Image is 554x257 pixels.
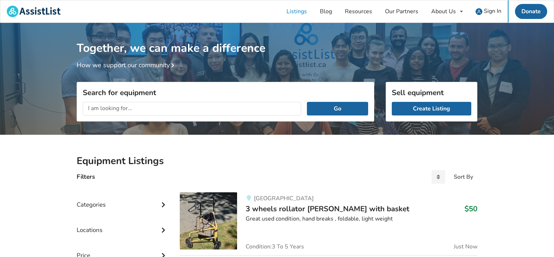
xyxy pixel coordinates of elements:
div: Locations [77,212,168,237]
span: 3 wheels rollator [PERSON_NAME] with basket [246,204,409,214]
img: user icon [476,8,482,15]
button: Go [307,102,368,115]
div: About Us [431,9,456,14]
a: mobility-3 wheels rollator walker with basket [GEOGRAPHIC_DATA]3 wheels rollator [PERSON_NAME] wi... [180,192,477,255]
h4: Filters [77,173,95,181]
h3: $50 [464,204,477,213]
a: Donate [515,4,547,19]
img: mobility-3 wheels rollator walker with basket [180,192,237,249]
span: [GEOGRAPHIC_DATA] [254,194,314,202]
a: user icon Sign In [469,0,508,23]
img: assistlist-logo [7,6,61,17]
span: Sign In [484,7,501,15]
a: Create Listing [392,102,471,115]
h1: Together, we can make a difference [77,23,477,55]
h2: Equipment Listings [77,155,477,167]
input: I am looking for... [83,102,301,115]
span: Condition: 3 To 5 Years [246,244,304,249]
a: Resources [338,0,379,23]
div: Great used condition, hand breaks , foldable, light weight [246,215,477,223]
a: Blog [313,0,338,23]
span: Just Now [454,244,477,249]
h3: Sell equipment [392,88,471,97]
div: Categories [77,187,168,212]
a: How we support our community [77,61,177,69]
div: Sort By [454,174,473,180]
h3: Search for equipment [83,88,368,97]
a: Our Partners [379,0,425,23]
a: Listings [280,0,313,23]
